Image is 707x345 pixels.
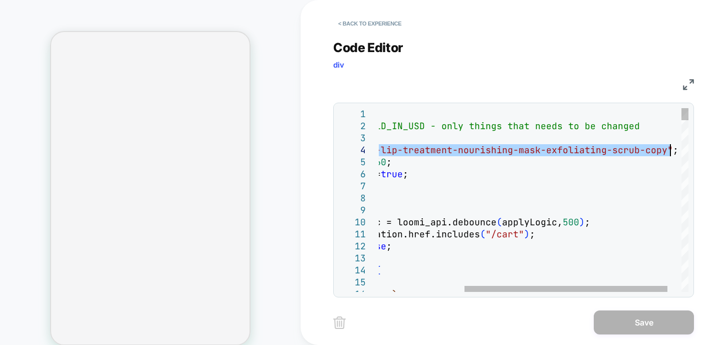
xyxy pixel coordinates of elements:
span: 500 [563,216,579,228]
span: rub-copy" [623,144,673,156]
span: Code Editor [333,40,403,55]
span: ( [480,228,486,240]
div: 13 [339,252,366,264]
span: "/cart" [486,228,524,240]
div: 11 [339,228,366,240]
span: ; [673,144,678,156]
img: fullscreen [683,79,694,90]
span: ) [524,228,530,240]
span: div [333,60,344,70]
div: 15 [339,276,366,288]
button: Save [594,310,694,334]
img: delete [333,316,346,329]
span: 60 [375,156,386,168]
div: 6 [339,168,366,180]
span: GIFT_HANDLE and THRESHOLD_IN_USD - only things t [249,120,513,132]
span: hat needs to be changed [513,120,640,132]
span: ; [386,156,392,168]
div: 1 [339,108,366,120]
span: ; [585,216,590,228]
div: 14 [339,264,366,276]
div: 5 [339,156,366,168]
div: 2 [339,120,366,132]
span: ; [386,240,392,252]
div: 9 [339,204,366,216]
span: = location.href.includes [348,228,480,240]
span: ; [403,168,408,180]
span: ( [497,216,502,228]
div: 12 [339,240,366,252]
div: 16 [339,288,366,300]
span: ) [579,216,585,228]
div: 4 [339,144,366,156]
span: ; [530,228,535,240]
div: 3 [339,132,366,144]
span: applyLogic, [502,216,563,228]
span: true [381,168,403,180]
div: 10 [339,216,366,228]
div: 8 [339,192,366,204]
span: "24-7-lip-treatment-nourishing-mask-exfoliating-sc [348,144,623,156]
div: 7 [339,180,366,192]
button: < Back to experience [333,16,406,32]
span: debouncedApplyLogic = loomi_api.debounce [276,216,497,228]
